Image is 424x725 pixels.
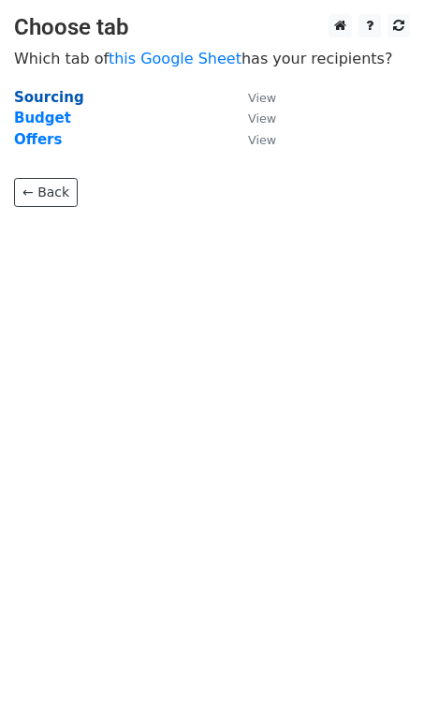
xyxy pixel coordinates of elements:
[14,178,78,207] a: ← Back
[248,111,276,126] small: View
[248,133,276,147] small: View
[14,14,410,41] h3: Choose tab
[248,91,276,105] small: View
[14,89,84,106] a: Sourcing
[109,50,241,67] a: this Google Sheet
[14,110,71,126] a: Budget
[229,131,276,148] a: View
[14,49,410,68] p: Which tab of has your recipients?
[229,110,276,126] a: View
[14,131,62,148] a: Offers
[229,89,276,106] a: View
